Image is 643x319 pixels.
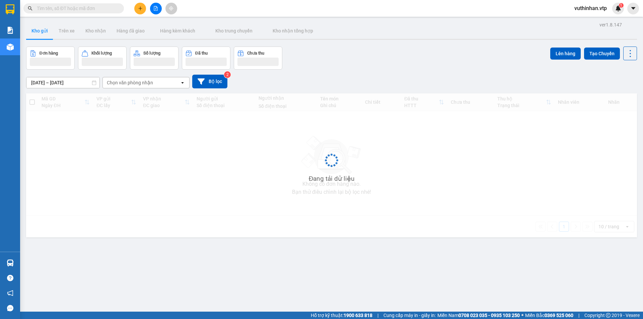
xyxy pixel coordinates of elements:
span: copyright [606,313,611,318]
span: ⚪️ [521,314,523,317]
span: 1 [620,3,622,8]
span: Kho nhận tổng hợp [273,28,313,33]
span: Kho trung chuyển [215,28,253,33]
span: Miền Nam [437,312,520,319]
span: caret-down [630,5,636,11]
img: warehouse-icon [7,259,14,266]
button: plus [134,3,146,14]
button: Trên xe [53,23,80,39]
span: vuthinhan.vtp [569,4,612,12]
div: Số lượng [143,51,160,56]
span: Miền Bắc [525,312,573,319]
span: | [377,312,378,319]
span: Hàng kèm khách [160,28,195,33]
img: logo-vxr [6,4,14,14]
img: icon-new-feature [615,5,621,11]
button: Hàng đã giao [111,23,150,39]
input: Select a date range. [26,77,99,88]
span: search [28,6,32,11]
sup: 2 [224,71,231,78]
div: Chọn văn phòng nhận [107,79,153,86]
button: aim [165,3,177,14]
strong: 1900 633 818 [344,313,372,318]
span: message [7,305,13,311]
button: Kho gửi [26,23,53,39]
div: Khối lượng [91,51,112,56]
div: ver 1.8.147 [599,21,622,28]
span: notification [7,290,13,296]
sup: 1 [619,3,624,8]
strong: 0708 023 035 - 0935 103 250 [458,313,520,318]
button: Bộ lọc [192,75,227,88]
button: Khối lượng [78,47,127,70]
button: Đã thu [182,47,230,70]
span: plus [138,6,143,11]
button: caret-down [627,3,639,14]
img: warehouse-icon [7,44,14,51]
strong: 0369 525 060 [545,313,573,318]
button: Kho nhận [80,23,111,39]
span: question-circle [7,275,13,281]
div: Đơn hàng [40,51,58,56]
svg: open [180,80,185,85]
span: Hỗ trợ kỹ thuật: [311,312,372,319]
button: Số lượng [130,47,178,70]
div: Đang tải dữ liệu [309,174,355,184]
img: solution-icon [7,27,14,34]
button: file-add [150,3,162,14]
span: file-add [153,6,158,11]
span: Cung cấp máy in - giấy in: [383,312,436,319]
input: Tìm tên, số ĐT hoặc mã đơn [37,5,116,12]
span: aim [169,6,173,11]
button: Lên hàng [550,48,581,60]
button: Đơn hàng [26,47,75,70]
span: | [578,312,579,319]
div: Chưa thu [247,51,264,56]
button: Chưa thu [234,47,282,70]
button: Tạo Chuyến [584,48,620,60]
div: Đã thu [195,51,208,56]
